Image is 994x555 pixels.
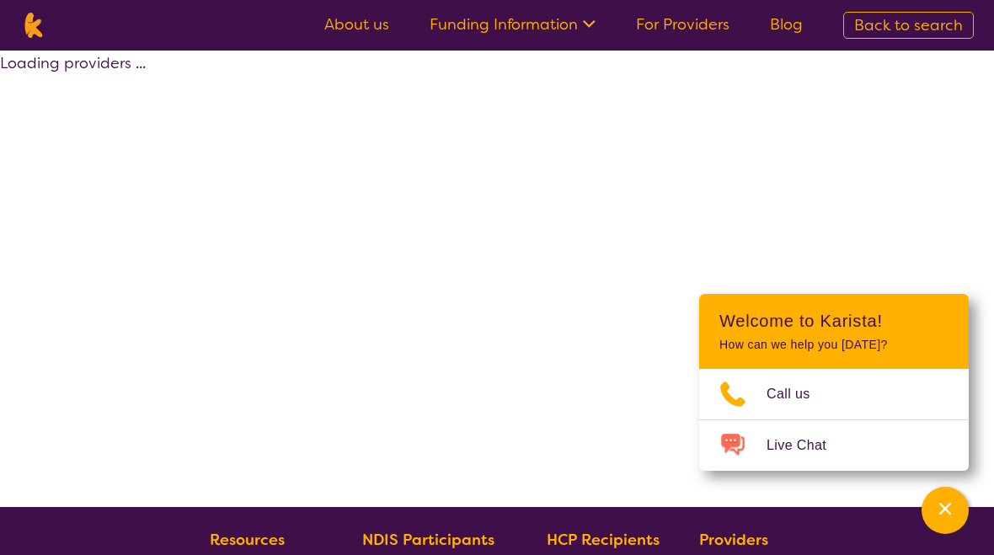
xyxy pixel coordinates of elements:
a: Blog [770,14,803,35]
a: Back to search [843,12,974,39]
button: Channel Menu [922,487,969,534]
span: Back to search [854,15,963,35]
img: Karista logo [20,13,46,38]
a: For Providers [636,14,729,35]
p: How can we help you [DATE]? [719,338,949,352]
a: Funding Information [430,14,596,35]
b: Resources [210,530,285,550]
div: Channel Menu [699,294,969,471]
a: About us [324,14,389,35]
h2: Welcome to Karista! [719,311,949,331]
b: Providers [699,530,768,550]
b: NDIS Participants [362,530,494,550]
span: Call us [767,382,831,407]
b: HCP Recipients [547,530,660,550]
span: Live Chat [767,433,847,458]
ul: Choose channel [699,369,969,471]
